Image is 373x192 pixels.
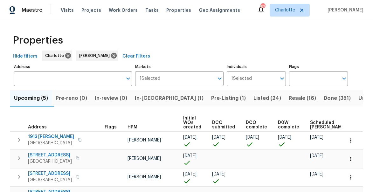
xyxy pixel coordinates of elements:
[166,7,191,13] span: Properties
[199,7,240,13] span: Geo Assignments
[183,154,197,158] span: [DATE]
[246,135,259,140] span: [DATE]
[109,7,138,13] span: Work Orders
[246,120,267,129] span: DCO complete
[260,4,265,10] div: 57
[95,94,127,103] span: In-review (0)
[145,8,159,12] span: Tasks
[212,135,225,140] span: [DATE]
[28,134,74,140] span: 1913 [PERSON_NAME]
[128,138,161,142] span: [PERSON_NAME]
[183,116,201,129] span: Initial WOs created
[325,7,363,13] span: [PERSON_NAME]
[310,135,323,140] span: [DATE]
[42,51,72,61] div: Charlotte
[14,94,48,103] span: Upcoming (5)
[278,74,287,83] button: Open
[215,74,224,83] button: Open
[56,94,87,103] span: Pre-reno (0)
[135,94,204,103] span: In-[GEOGRAPHIC_DATA] (1)
[10,51,40,62] button: Hide filters
[76,51,118,61] div: [PERSON_NAME]
[28,177,72,183] span: [GEOGRAPHIC_DATA]
[105,125,117,129] span: Flags
[120,51,153,62] button: Clear Filters
[183,172,197,176] span: [DATE]
[212,172,225,176] span: [DATE]
[13,37,63,44] span: Properties
[183,135,197,140] span: [DATE]
[79,52,112,59] span: [PERSON_NAME]
[122,52,150,60] span: Clear Filters
[212,120,235,129] span: DCO submitted
[28,125,47,129] span: Address
[310,154,323,158] span: [DATE]
[310,120,346,129] span: Scheduled [PERSON_NAME]
[28,140,74,146] span: [GEOGRAPHIC_DATA]
[310,172,323,176] span: [DATE]
[128,125,137,129] span: HPM
[278,135,291,140] span: [DATE]
[124,74,133,83] button: Open
[28,152,72,158] span: [STREET_ADDRESS]
[28,170,72,177] span: [STREET_ADDRESS]
[324,94,351,103] span: Done (351)
[140,76,160,81] span: 1 Selected
[22,7,43,13] span: Maestro
[13,52,38,60] span: Hide filters
[278,120,299,129] span: D0W complete
[135,65,224,69] label: Markets
[128,175,161,179] span: [PERSON_NAME]
[289,65,348,69] label: Flags
[61,7,74,13] span: Visits
[227,65,286,69] label: Individuals
[275,7,295,13] span: Charlotte
[128,156,161,161] span: [PERSON_NAME]
[253,94,281,103] span: Listed (24)
[340,74,349,83] button: Open
[289,94,316,103] span: Resale (16)
[231,76,252,81] span: 1 Selected
[28,158,72,165] span: [GEOGRAPHIC_DATA]
[211,94,246,103] span: Pre-Listing (1)
[45,52,66,59] span: Charlotte
[81,7,101,13] span: Projects
[14,65,132,69] label: Address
